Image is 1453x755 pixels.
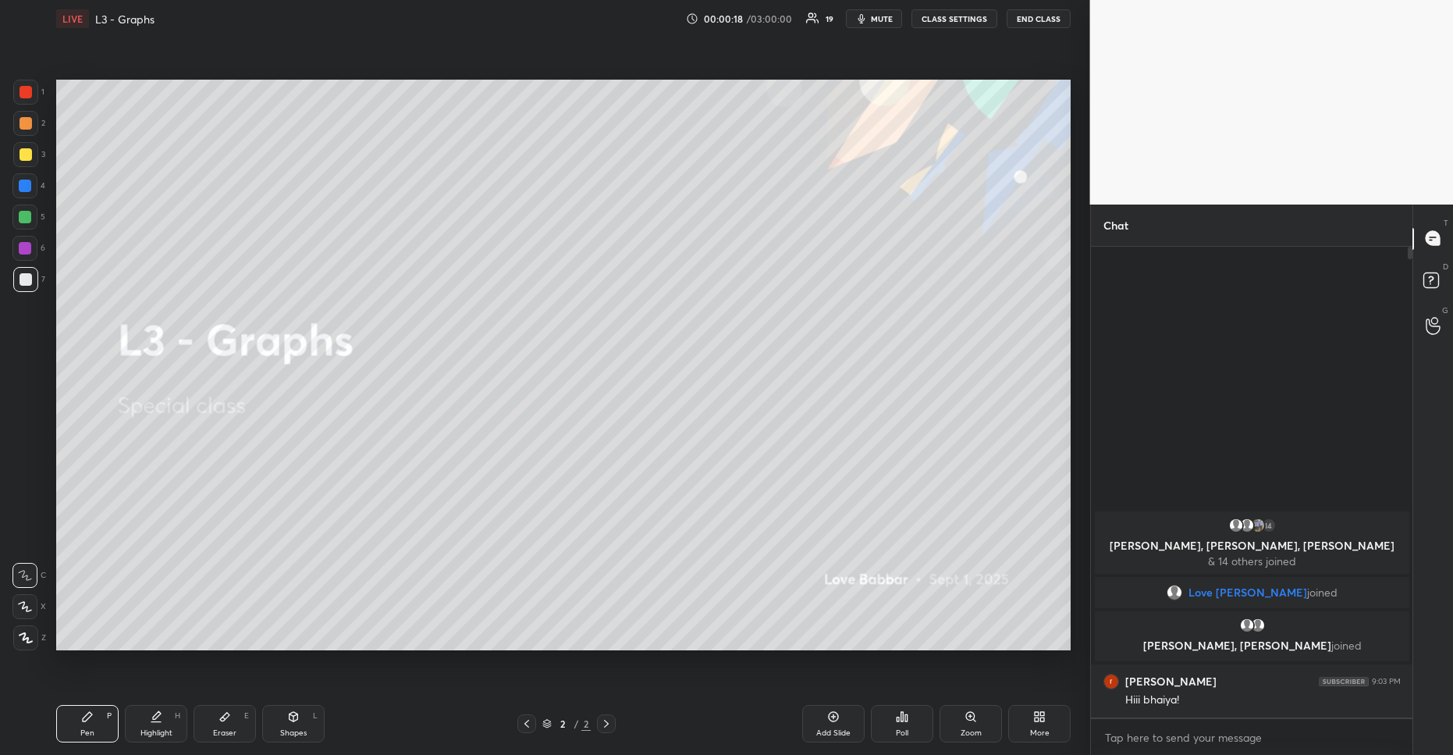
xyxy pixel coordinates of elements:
div: Z [13,625,46,650]
button: mute [846,9,902,28]
img: default.png [1238,618,1254,633]
div: 19 [826,15,833,23]
img: thumbnail.jpg [1249,518,1265,533]
div: Shapes [280,729,307,737]
div: 4 [12,173,45,198]
span: joined [1307,586,1338,599]
div: 14 [1260,518,1276,533]
button: CLASS SETTINGS [911,9,997,28]
div: 2 [581,717,591,731]
p: D [1443,261,1448,272]
img: default.png [1167,585,1182,600]
div: E [244,712,249,720]
div: L [313,712,318,720]
div: / [574,719,578,728]
div: C [12,563,46,588]
div: 6 [12,236,45,261]
p: Chat [1091,205,1141,246]
div: 2 [555,719,570,728]
div: grid [1091,508,1413,718]
div: X [12,594,46,619]
div: Zoom [961,729,982,737]
p: T [1444,217,1448,229]
div: H [175,712,180,720]
h4: L3 - Graphs [95,12,155,27]
p: G [1442,304,1448,316]
img: thumbnail.jpg [1104,675,1118,689]
p: & 14 others joined [1104,555,1400,568]
p: [PERSON_NAME], [PERSON_NAME], [PERSON_NAME] [1104,540,1400,552]
div: 5 [12,205,45,230]
span: Love [PERSON_NAME] [1188,586,1307,599]
img: 4P8fHbbgJtejmAAAAAElFTkSuQmCC [1319,677,1369,686]
div: Hiii bhaiya! [1125,693,1401,708]
div: 3 [13,142,45,167]
div: Highlight [140,729,172,737]
span: mute [871,13,893,24]
div: Poll [896,729,908,737]
img: default.png [1227,518,1243,533]
div: 1 [13,80,44,105]
div: More [1030,729,1050,737]
div: 7 [13,267,45,292]
img: default.png [1238,518,1254,533]
div: 9:03 PM [1372,677,1401,686]
div: P [107,712,112,720]
div: LIVE [56,9,89,28]
div: Add Slide [816,729,851,737]
h6: [PERSON_NAME] [1125,675,1217,689]
div: Eraser [213,729,236,737]
div: 2 [13,111,45,136]
button: END CLASS [1007,9,1071,28]
span: joined [1330,638,1361,653]
p: [PERSON_NAME], [PERSON_NAME] [1104,639,1400,652]
img: default.png [1249,618,1265,633]
div: Pen [80,729,94,737]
